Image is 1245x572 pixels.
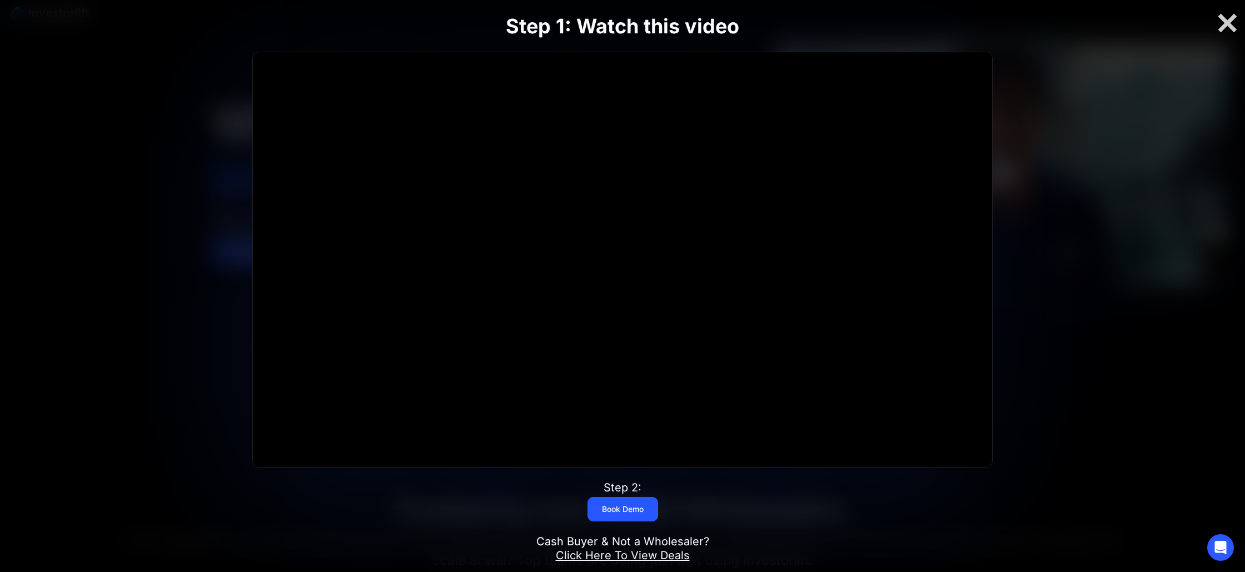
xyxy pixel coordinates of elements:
[556,549,690,562] a: Click Here To View Deals
[536,535,709,563] div: Cash Buyer & Not a Wholesaler?
[587,497,658,521] a: Book Demo
[506,14,739,38] strong: Step 1: Watch this video
[604,481,641,495] div: Step 2:
[1207,534,1234,561] div: Open Intercom Messenger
